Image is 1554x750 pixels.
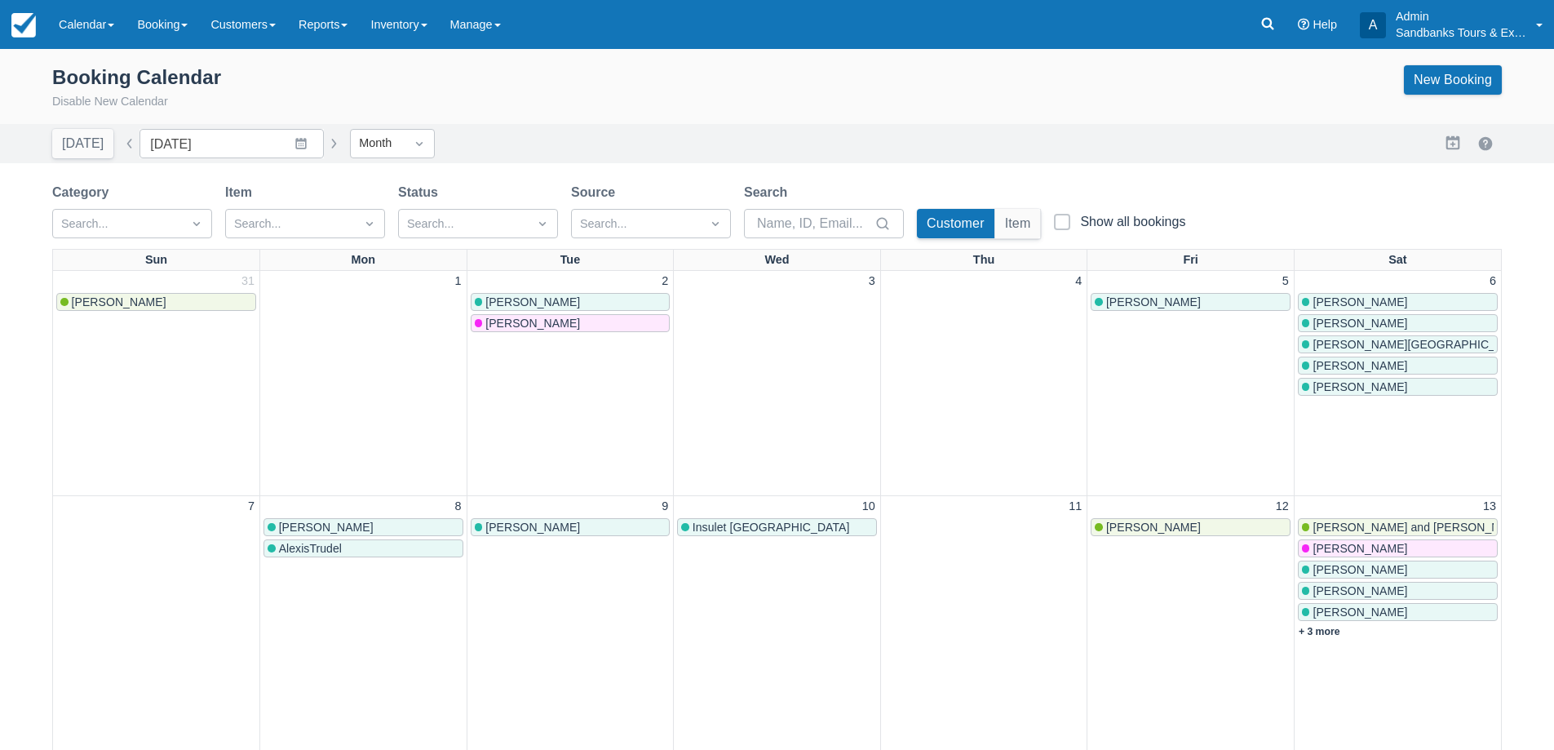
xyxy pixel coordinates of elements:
span: Dropdown icon [707,215,724,232]
span: [PERSON_NAME] [485,521,580,534]
label: Status [398,183,445,202]
label: Search [744,183,794,202]
input: Name, ID, Email... [757,209,871,238]
span: [PERSON_NAME] [485,295,580,308]
span: [PERSON_NAME] and [PERSON_NAME] [1313,521,1528,534]
a: [PERSON_NAME] [1298,539,1498,557]
div: Month [359,135,396,153]
img: checkfront-main-nav-mini-logo.png [11,13,36,38]
a: Tue [557,250,584,271]
a: [PERSON_NAME] [471,314,671,332]
p: Sandbanks Tours & Experiences [1396,24,1526,41]
a: Wed [761,250,792,271]
a: [PERSON_NAME][GEOGRAPHIC_DATA] [1298,335,1498,353]
a: 7 [245,498,258,516]
a: [PERSON_NAME] [1298,561,1498,579]
a: [PERSON_NAME] [1091,518,1291,536]
a: [PERSON_NAME] [1298,293,1498,311]
a: [PERSON_NAME] [1298,603,1498,621]
span: Dropdown icon [534,215,551,232]
span: [PERSON_NAME] [1313,563,1407,576]
span: Dropdown icon [411,135,427,152]
span: [PERSON_NAME][GEOGRAPHIC_DATA] [1313,338,1527,351]
a: Sun [142,250,170,271]
a: [PERSON_NAME] [1298,314,1498,332]
a: 5 [1279,273,1292,291]
input: Date [139,129,324,158]
span: [PERSON_NAME] [1313,359,1407,372]
span: [PERSON_NAME] [72,295,166,308]
label: Item [225,183,259,202]
a: New Booking [1404,65,1502,95]
a: [PERSON_NAME] [1298,357,1498,375]
div: A [1360,12,1386,38]
div: Show all bookings [1080,214,1185,230]
a: 11 [1065,498,1085,516]
a: 8 [452,498,465,516]
a: [PERSON_NAME] [1298,378,1498,396]
a: 12 [1273,498,1292,516]
a: [PERSON_NAME] [1298,582,1498,600]
span: Help [1313,18,1337,31]
a: 9 [658,498,671,516]
span: Dropdown icon [361,215,378,232]
a: 1 [452,273,465,291]
a: 4 [1072,273,1085,291]
a: [PERSON_NAME] and [PERSON_NAME] [1298,518,1498,536]
span: [PERSON_NAME] [1106,295,1201,308]
a: Mon [348,250,379,271]
span: [PERSON_NAME] [1313,606,1407,619]
a: Thu [970,250,998,271]
a: Sat [1385,250,1410,271]
button: Disable New Calendar [52,93,168,111]
label: Source [571,183,622,202]
button: Customer [917,209,994,238]
span: AlexisTrudel [279,542,342,555]
span: [PERSON_NAME] [1313,317,1407,330]
a: 10 [859,498,879,516]
span: [PERSON_NAME] [1313,380,1407,393]
a: [PERSON_NAME] [471,293,671,311]
div: Booking Calendar [52,65,221,90]
a: 6 [1486,273,1499,291]
a: [PERSON_NAME] [263,518,463,536]
span: [PERSON_NAME] [1313,584,1407,597]
a: Insulet [GEOGRAPHIC_DATA] [677,518,877,536]
a: [PERSON_NAME] [1091,293,1291,311]
span: [PERSON_NAME] [1106,521,1201,534]
a: AlexisTrudel [263,539,463,557]
label: Category [52,183,115,202]
a: 2 [658,273,671,291]
span: [PERSON_NAME] [485,317,580,330]
span: Dropdown icon [188,215,205,232]
span: [PERSON_NAME] [279,521,374,534]
span: [PERSON_NAME] [1313,542,1407,555]
a: [PERSON_NAME] [471,518,671,536]
span: [PERSON_NAME] [1313,295,1407,308]
a: + 3 more [1299,626,1340,637]
button: [DATE] [52,129,113,158]
a: 13 [1480,498,1499,516]
a: Fri [1180,250,1201,271]
i: Help [1298,19,1309,30]
a: [PERSON_NAME] [56,293,256,311]
a: 3 [866,273,879,291]
p: Admin [1396,8,1526,24]
span: Insulet [GEOGRAPHIC_DATA] [693,521,850,534]
a: 31 [238,273,258,291]
button: Item [995,209,1041,238]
